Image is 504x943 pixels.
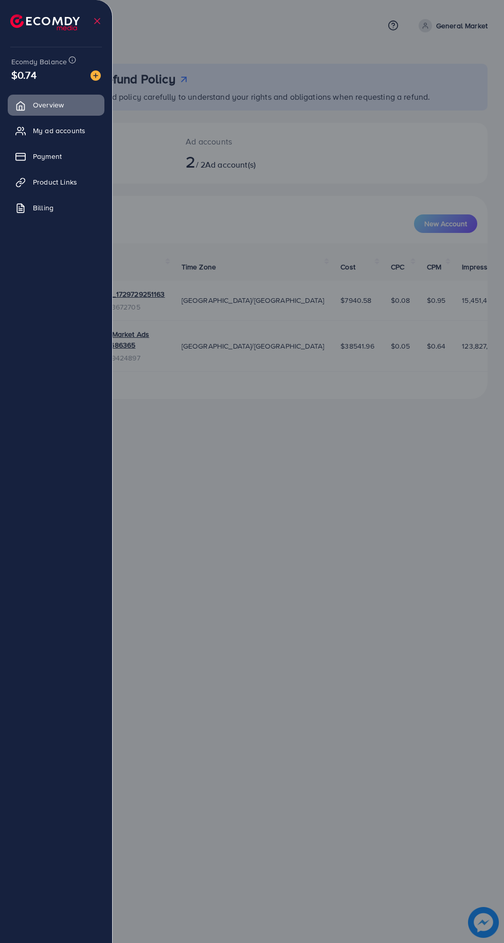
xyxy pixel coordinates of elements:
[33,151,62,161] span: Payment
[8,172,104,192] a: Product Links
[8,146,104,167] a: Payment
[11,57,67,67] span: Ecomdy Balance
[8,120,104,141] a: My ad accounts
[33,125,85,136] span: My ad accounts
[11,67,37,82] span: $0.74
[33,100,64,110] span: Overview
[10,14,80,30] img: logo
[33,177,77,187] span: Product Links
[8,95,104,115] a: Overview
[33,203,53,213] span: Billing
[8,197,104,218] a: Billing
[91,70,101,81] img: image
